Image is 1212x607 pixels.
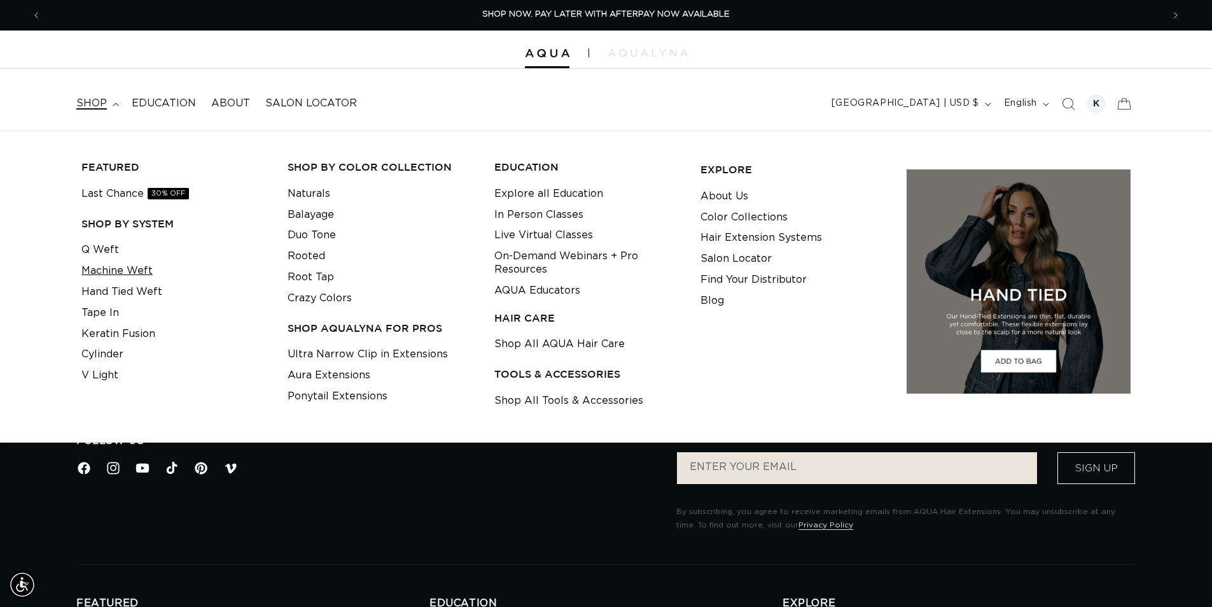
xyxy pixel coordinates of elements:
a: V Light [81,365,118,386]
a: Duo Tone [288,225,336,246]
a: Rooted [288,246,325,267]
a: Machine Weft [81,261,153,282]
a: Ultra Narrow Clip in Extensions [288,344,448,365]
summary: Search [1054,90,1082,118]
h3: Shop AquaLyna for Pros [288,322,474,335]
button: Sign Up [1057,452,1135,484]
a: Last Chance30% OFF [81,183,189,204]
a: Shop All Tools & Accessories [494,390,643,411]
input: ENTER YOUR EMAIL [677,452,1037,484]
a: Privacy Policy [798,521,853,529]
iframe: Chat Widget [1148,546,1212,607]
a: Balayage [288,204,334,225]
div: Accessibility Menu [8,571,36,599]
button: Next announcement [1162,3,1190,27]
h3: TOOLS & ACCESSORIES [494,368,681,381]
a: Blog [700,290,724,311]
span: SHOP NOW. PAY LATER WITH AFTERPAY NOW AVAILABLE [482,10,730,18]
a: Crazy Colors [288,288,352,309]
h3: HAIR CARE [494,311,681,325]
a: Aura Extensions [288,365,370,386]
span: Salon Locator [265,97,357,110]
a: Root Tap [288,267,334,288]
a: Keratin Fusion [81,324,155,345]
a: In Person Classes [494,204,583,225]
a: On-Demand Webinars + Pro Resources [494,246,681,280]
a: Hair Extension Systems [700,227,822,248]
button: Previous announcement [22,3,50,27]
h3: EDUCATION [494,161,681,174]
p: By subscribing, you agree to receive marketing emails from AQUA Hair Extensions. You may unsubscr... [676,505,1136,532]
h3: Shop by Color Collection [288,161,474,174]
a: AQUA Educators [494,280,580,301]
a: Shop All AQUA Hair Care [494,334,625,355]
a: Live Virtual Classes [494,225,593,246]
span: shop [76,97,107,110]
a: Ponytail Extensions [288,386,387,407]
a: Q Weft [81,239,119,261]
a: Hand Tied Weft [81,282,162,303]
h3: SHOP BY SYSTEM [81,217,268,231]
a: Tape In [81,303,119,324]
span: English [1004,97,1037,110]
h3: EXPLORE [700,163,887,176]
button: [GEOGRAPHIC_DATA] | USD $ [824,92,996,116]
img: Aqua Hair Extensions [525,49,569,58]
span: Education [132,97,196,110]
h3: FEATURED [81,161,268,174]
a: About Us [700,186,748,207]
a: Find Your Distributor [700,269,807,290]
a: Explore all Education [494,183,603,204]
span: [GEOGRAPHIC_DATA] | USD $ [832,97,979,110]
a: Education [124,89,204,118]
span: 30% OFF [148,188,189,199]
summary: shop [69,89,124,118]
a: About [204,89,258,118]
a: Cylinder [81,344,123,365]
span: About [211,97,250,110]
a: Naturals [288,183,330,204]
a: Salon Locator [258,89,365,118]
a: Salon Locator [700,248,772,269]
a: Color Collections [700,207,788,228]
img: aqualyna.com [608,49,688,57]
button: English [996,92,1054,116]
